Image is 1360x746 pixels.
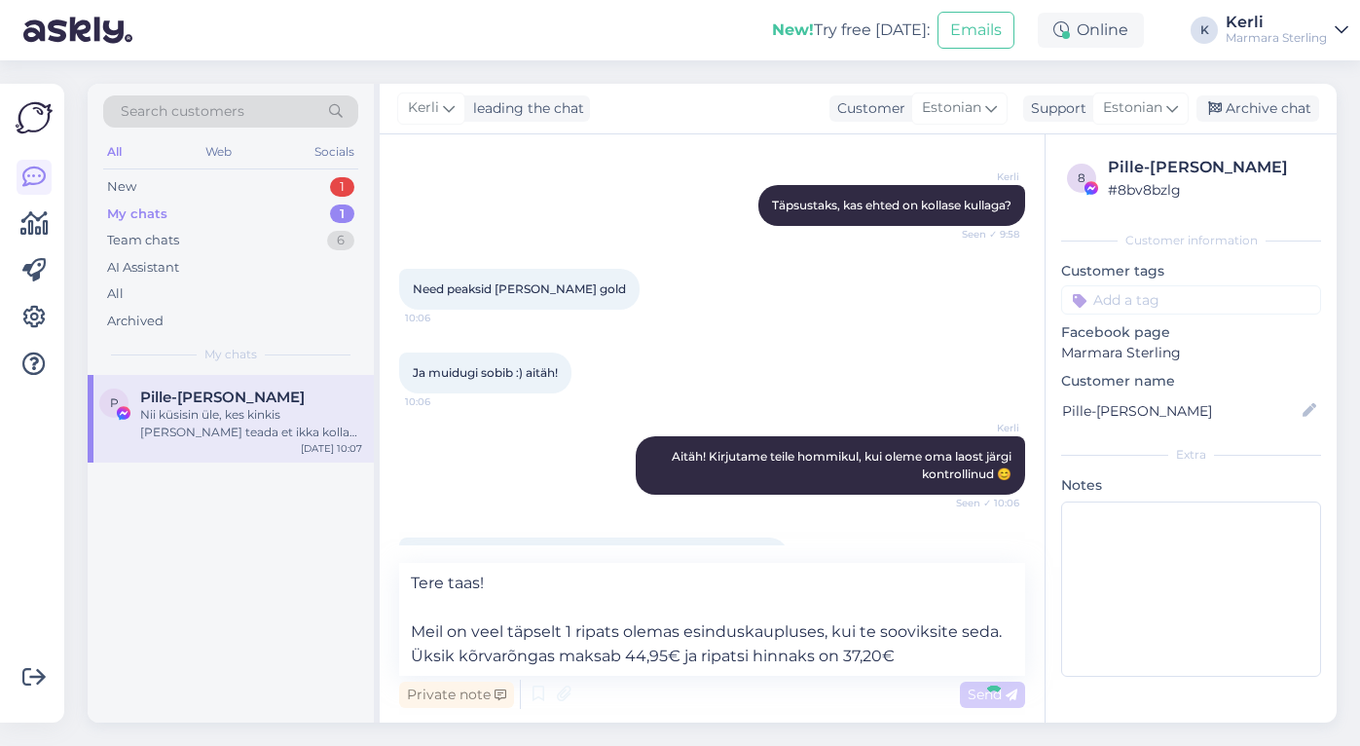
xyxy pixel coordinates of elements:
span: Search customers [121,101,244,122]
span: Kerli [946,421,1019,435]
div: leading the chat [465,98,584,119]
div: 1 [330,177,354,197]
img: Askly Logo [16,99,53,136]
span: Kerli [946,169,1019,184]
span: Seen ✓ 10:06 [946,496,1019,510]
div: # 8bv8bzlg [1108,179,1315,201]
div: 1 [330,205,354,224]
div: Archived [107,312,164,331]
div: Socials [311,139,358,165]
div: Support [1023,98,1086,119]
span: Estonian [1103,97,1162,119]
span: Seen ✓ 9:58 [946,227,1019,242]
span: P [110,395,119,410]
div: Try free [DATE]: [772,19,930,42]
div: [DATE] 10:07 [301,441,362,456]
div: My chats [107,205,167,224]
div: New [107,177,136,197]
p: Customer name [1061,371,1321,392]
div: K [1191,17,1218,44]
p: Customer tags [1061,261,1321,281]
span: 10:06 [405,394,478,409]
div: Pille-[PERSON_NAME] [1108,156,1315,179]
button: Emails [937,12,1014,49]
a: KerliMarmara Sterling [1226,15,1348,46]
div: AI Assistant [107,258,179,278]
div: Marmara Sterling [1226,30,1327,46]
div: Web [202,139,236,165]
span: Ja muidugi sobib :) aitäh! [413,365,558,380]
div: Customer information [1061,232,1321,249]
div: All [103,139,126,165]
div: Archive chat [1196,95,1319,122]
input: Add a tag [1061,285,1321,315]
span: Pille-Riin Meikop [140,389,305,406]
span: Täpsustaks, kas ehted on kollase kullaga? [772,198,1011,212]
div: Kerli [1226,15,1327,30]
span: 8 [1078,170,1085,185]
div: Customer [829,98,905,119]
p: Notes [1061,475,1321,496]
div: All [107,284,124,304]
div: Team chats [107,231,179,250]
div: Nii küsisin üle, kes kinkis [PERSON_NAME] teada et ikka kollase kullaga :) [140,406,362,441]
p: Facebook page [1061,322,1321,343]
input: Add name [1062,400,1299,422]
p: Marmara Sterling [1061,343,1321,363]
span: Need peaksid [PERSON_NAME] gold [413,281,626,296]
span: Kerli [408,97,439,119]
div: Online [1038,13,1144,48]
div: Extra [1061,446,1321,464]
span: 10:06 [405,311,478,325]
b: New! [772,20,814,39]
span: Estonian [922,97,981,119]
span: Aitäh! Kirjutame teile hommikul, kui oleme oma laost järgi kontrollinud 😊 [672,449,1014,481]
div: 6 [327,231,354,250]
span: My chats [204,346,257,363]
